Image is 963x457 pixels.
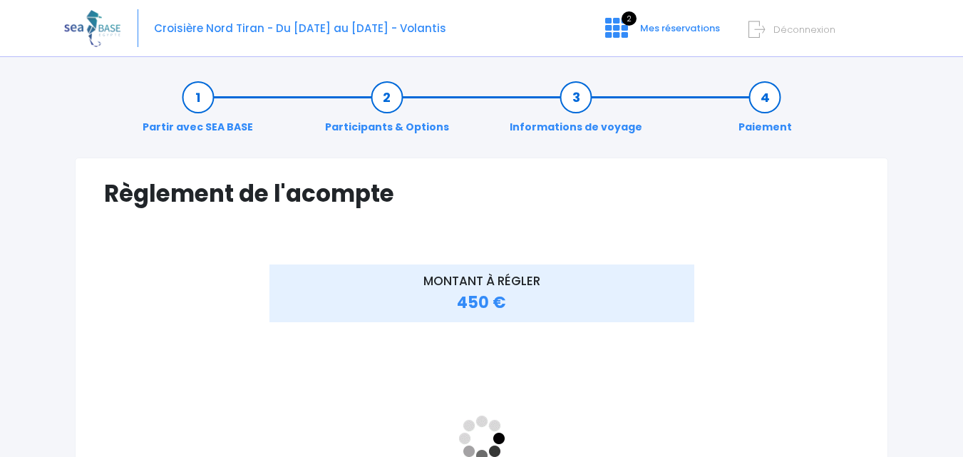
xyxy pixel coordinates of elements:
[594,26,728,40] a: 2 Mes réservations
[731,90,799,135] a: Paiement
[318,90,456,135] a: Participants & Options
[154,21,446,36] span: Croisière Nord Tiran - Du [DATE] au [DATE] - Volantis
[457,292,506,314] span: 450 €
[622,11,637,26] span: 2
[135,90,260,135] a: Partir avec SEA BASE
[104,180,859,207] h1: Règlement de l'acompte
[640,21,720,35] span: Mes réservations
[423,272,540,289] span: MONTANT À RÉGLER
[503,90,649,135] a: Informations de voyage
[773,23,835,36] span: Déconnexion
